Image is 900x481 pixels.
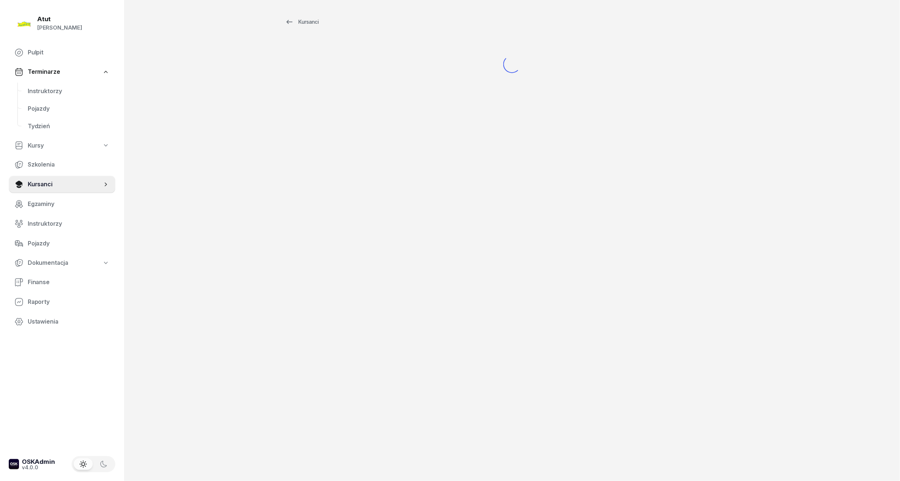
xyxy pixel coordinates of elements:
span: Instruktorzy [28,87,109,96]
span: Tydzień [28,122,109,131]
span: Egzaminy [28,199,109,209]
a: Kursanci [278,15,325,29]
div: Atut [37,16,82,22]
a: Finanse [9,274,115,291]
span: Pulpit [28,48,109,57]
a: Egzaminy [9,195,115,213]
a: Tydzień [22,118,115,135]
span: Terminarze [28,67,60,77]
a: Raporty [9,293,115,311]
div: v4.0.0 [22,465,55,470]
img: logo-xs-dark@2x.png [9,459,19,469]
a: Instruktorzy [22,83,115,100]
span: Szkolenia [28,160,109,169]
a: Ustawienia [9,313,115,331]
span: Dokumentacja [28,258,68,268]
span: Instruktorzy [28,219,109,229]
a: Instruktorzy [9,215,115,233]
a: Dokumentacja [9,255,115,271]
span: Pojazdy [28,104,109,114]
div: [PERSON_NAME] [37,23,82,33]
a: Kursy [9,137,115,154]
a: Terminarze [9,64,115,80]
span: Ustawienia [28,317,109,327]
a: Szkolenia [9,156,115,173]
div: Kursanci [285,18,319,26]
a: Pulpit [9,44,115,61]
span: Pojazdy [28,239,109,248]
a: Kursanci [9,176,115,193]
span: Kursanci [28,180,102,189]
div: OSKAdmin [22,459,55,465]
span: Finanse [28,278,109,287]
span: Kursy [28,141,44,150]
a: Pojazdy [22,100,115,118]
span: Raporty [28,297,109,307]
a: Pojazdy [9,235,115,252]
